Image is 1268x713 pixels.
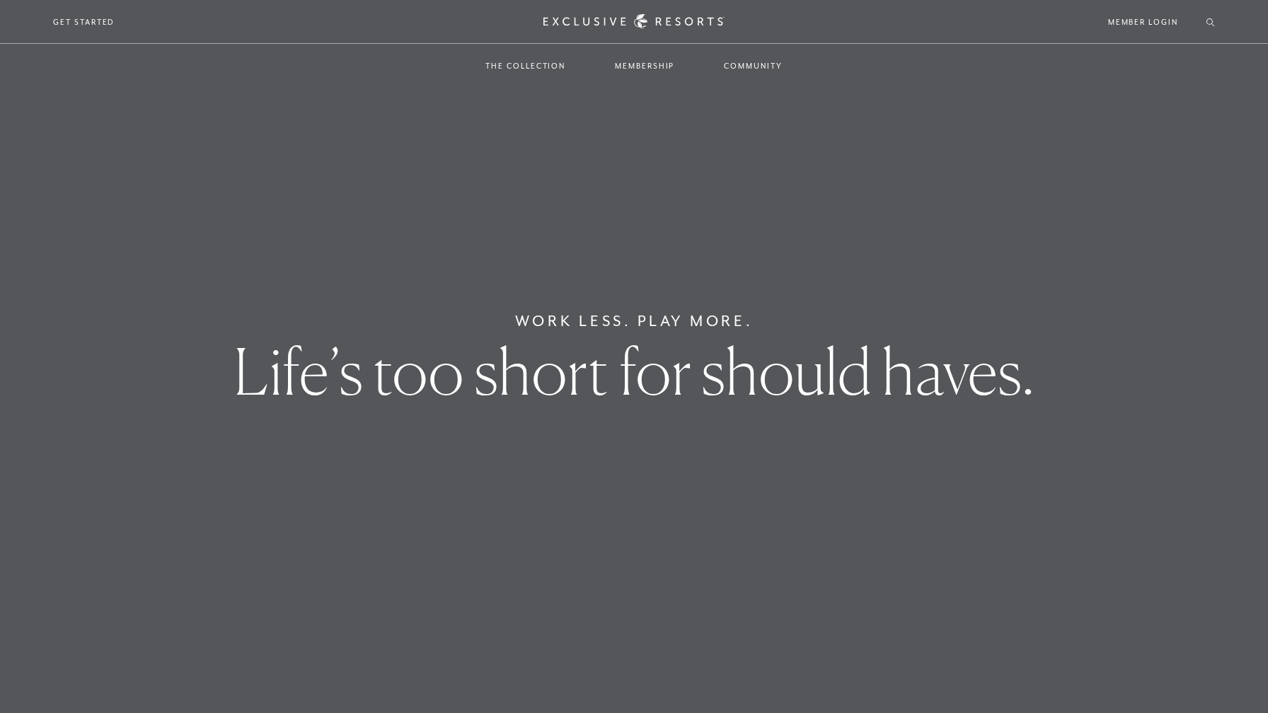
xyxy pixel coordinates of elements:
[1108,16,1178,28] a: Member Login
[601,45,688,86] a: Membership
[710,45,796,86] a: Community
[471,45,580,86] a: The Collection
[53,16,115,28] a: Get Started
[515,310,754,332] h6: Work Less. Play More.
[234,340,1034,403] h1: Life’s too short for should haves.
